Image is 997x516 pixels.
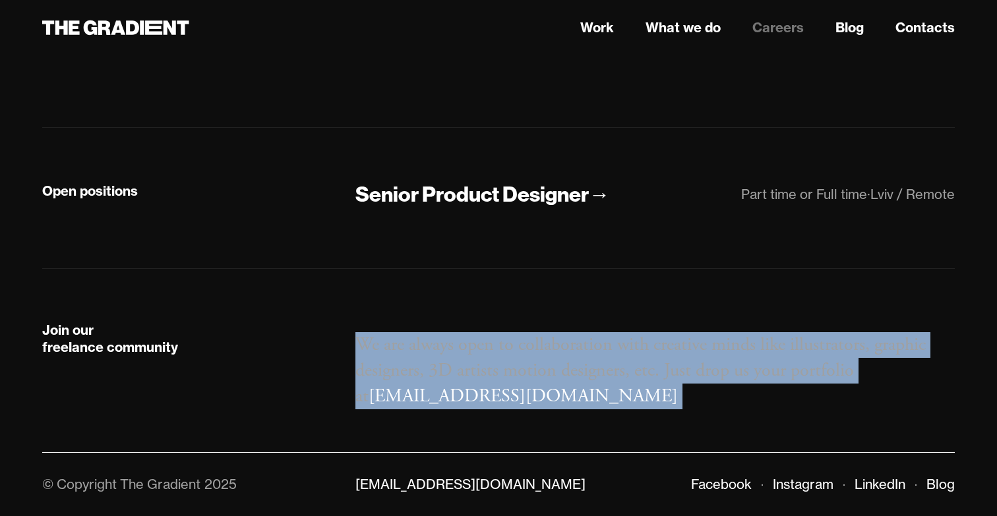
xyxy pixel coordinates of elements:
div: Lviv / Remote [870,186,955,202]
a: Facebook [691,476,752,492]
a: [EMAIL_ADDRESS][DOMAIN_NAME] [355,476,586,492]
a: [EMAIL_ADDRESS][DOMAIN_NAME] [369,384,678,408]
a: Work [580,18,614,38]
div: · [867,186,870,202]
a: Senior Product Designer→ [355,181,610,209]
a: What we do [646,18,721,38]
a: Contacts [895,18,955,38]
a: Blog [835,18,864,38]
div: Part time or Full time [741,186,867,202]
a: Careers [752,18,804,38]
strong: Open positions [42,183,138,199]
a: Instagram [773,476,833,492]
div: → [589,181,610,208]
div: © Copyright The Gradient [42,476,200,492]
div: Senior Product Designer [355,181,589,208]
strong: Join our freelance community [42,322,178,355]
div: 2025 [204,476,237,492]
a: LinkedIn [855,476,905,492]
p: We are always open to collaboration with creative minds like illustrators, graphic designers, 3D ... [355,332,955,410]
a: Blog [926,476,955,492]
